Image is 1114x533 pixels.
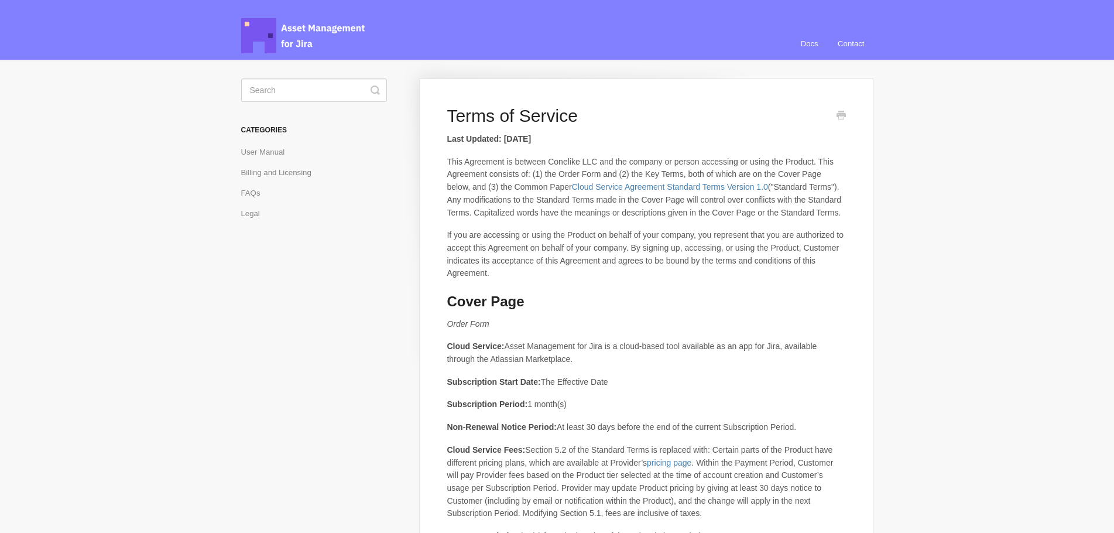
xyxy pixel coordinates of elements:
a: Docs [792,28,827,60]
a: Cloud Service Agreement Standard Terms Version 1.0 [572,182,768,192]
a: pricing page [647,458,691,467]
h3: Categories [241,119,387,141]
a: FAQs [241,184,269,203]
p: This Agreement is between Conelike LLC and the company or person accessing or using the Product. ... [447,156,845,220]
span: Asset Management for Jira Docs [241,18,366,53]
p: 1 month(s) [447,398,845,411]
p: The Effective Date [447,376,845,389]
strong: Last Updated: [DATE] [447,134,531,143]
p: If you are accessing or using the Product on behalf of your company, you represent that you are a... [447,229,845,280]
strong: Cloud Service: [447,341,504,351]
p: Section 5.2 of the Standard Terms is replaced with: Certain parts of the Product have different p... [447,444,845,520]
strong: Subscription Start Date: [447,377,540,387]
a: User Manual [241,143,294,162]
strong: Subscription Period: [447,399,527,409]
h1: Terms of Service [447,105,828,127]
h2: Cover Page [447,292,845,311]
a: Contact [829,28,873,60]
p: At least 30 days before the end of the current Subscription Period. [447,421,845,434]
p: Asset Management for Jira is a cloud-based tool available as an app for Jira, available through t... [447,340,845,365]
strong: Non-Renewal Notice Period: [447,422,556,432]
a: Print this Article [837,110,846,123]
strong: Cloud Service Fees: [447,445,525,455]
input: Search [241,78,387,102]
a: Billing and Licensing [241,163,320,182]
em: Order Form [447,319,489,329]
a: Legal [241,204,269,223]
